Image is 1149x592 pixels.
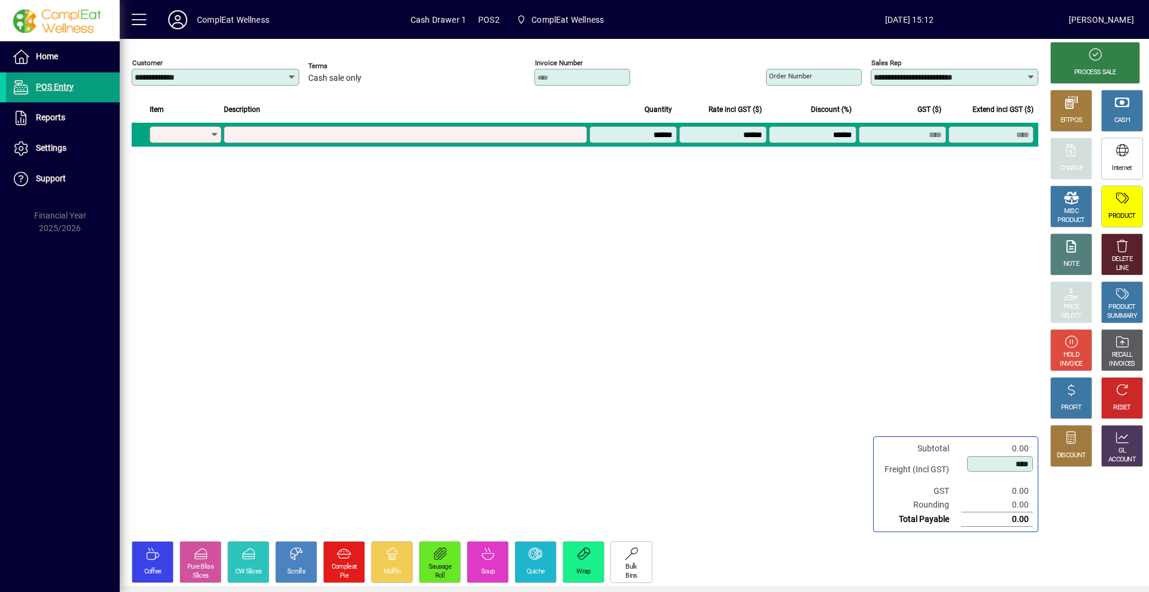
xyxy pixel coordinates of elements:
span: [DATE] 15:12 [750,10,1069,29]
div: CASH [1114,116,1130,125]
div: Roll [435,572,445,581]
button: Profile [159,9,197,31]
div: Soup [481,567,494,576]
span: Cash sale only [308,74,361,83]
div: Scrolls [287,567,305,576]
td: 0.00 [961,484,1033,498]
div: CHARGE [1060,164,1083,173]
span: POS2 [478,10,500,29]
div: INVOICES [1109,360,1135,369]
div: Quiche [527,567,545,576]
span: Item [150,103,164,116]
span: Terms [308,62,380,70]
span: POS Entry [36,82,74,92]
td: Total Payable [879,512,961,527]
div: SELECT [1061,312,1082,321]
div: ComplEat Wellness [197,10,269,29]
div: SUMMARY [1107,312,1137,321]
td: Subtotal [879,442,961,456]
span: Description [224,103,260,116]
mat-label: Sales rep [871,59,901,67]
div: PROCESS SALE [1074,68,1116,77]
a: Support [6,164,120,194]
div: CW Slices [235,567,262,576]
td: GST [879,484,961,498]
td: 0.00 [961,442,1033,456]
div: RECALL [1112,351,1133,360]
div: Wrap [576,567,590,576]
div: PRICE [1063,303,1080,312]
span: Home [36,51,58,61]
span: Settings [36,143,66,153]
div: Sausage [428,563,451,572]
div: DELETE [1112,255,1132,264]
div: Pure Bliss [187,563,214,572]
a: Settings [6,133,120,163]
div: Pie [340,572,348,581]
div: ACCOUNT [1108,456,1136,465]
div: GL [1118,447,1126,456]
td: 0.00 [961,498,1033,512]
span: Quantity [645,103,672,116]
span: ComplEat Wellness [512,9,609,31]
mat-label: Customer [132,59,163,67]
span: ComplEat Wellness [531,10,604,29]
div: [PERSON_NAME] [1069,10,1134,29]
span: GST ($) [917,103,941,116]
td: Rounding [879,498,961,512]
a: Reports [6,103,120,133]
td: Freight (Incl GST) [879,456,961,484]
div: Muffin [384,567,401,576]
div: Compleat [332,563,357,572]
span: Support [36,174,66,183]
div: PROFIT [1061,403,1081,412]
div: LINE [1116,264,1128,273]
span: Reports [36,113,65,122]
a: Home [6,42,120,72]
mat-label: Invoice number [535,59,583,67]
div: PRODUCT [1108,303,1135,312]
div: PRODUCT [1057,216,1084,225]
div: PRODUCT [1108,212,1135,221]
div: NOTE [1063,260,1079,269]
td: 0.00 [961,512,1033,527]
mat-label: Order number [769,72,812,80]
span: Extend incl GST ($) [972,103,1034,116]
div: Bulk [625,563,637,572]
div: EFTPOS [1060,116,1083,125]
div: MISC [1064,207,1078,216]
div: Bins [625,572,637,581]
span: Rate incl GST ($) [709,103,762,116]
div: HOLD [1063,351,1079,360]
div: Coffee [144,567,162,576]
div: Internet [1112,164,1132,173]
div: INVOICE [1060,360,1082,369]
div: RESET [1113,403,1131,412]
span: Cash Drawer 1 [411,10,466,29]
span: Discount (%) [811,103,852,116]
div: DISCOUNT [1057,451,1086,460]
div: Slices [193,572,209,581]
